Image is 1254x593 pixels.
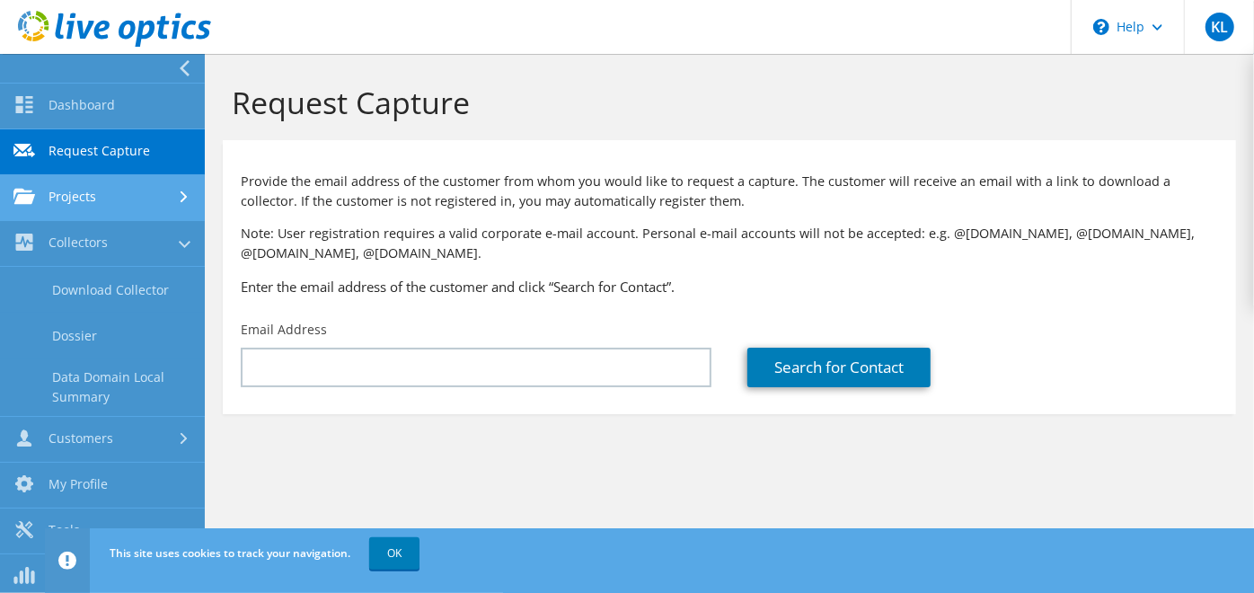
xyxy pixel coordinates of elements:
p: Provide the email address of the customer from whom you would like to request a capture. The cust... [241,172,1218,211]
span: This site uses cookies to track your navigation. [110,545,350,561]
h1: Request Capture [232,84,1218,121]
svg: \n [1093,19,1109,35]
a: OK [369,537,419,570]
h3: Enter the email address of the customer and click “Search for Contact”. [241,277,1218,296]
span: KL [1205,13,1234,41]
label: Email Address [241,321,327,339]
a: Search for Contact [747,348,931,387]
p: Note: User registration requires a valid corporate e-mail account. Personal e-mail accounts will ... [241,224,1218,263]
